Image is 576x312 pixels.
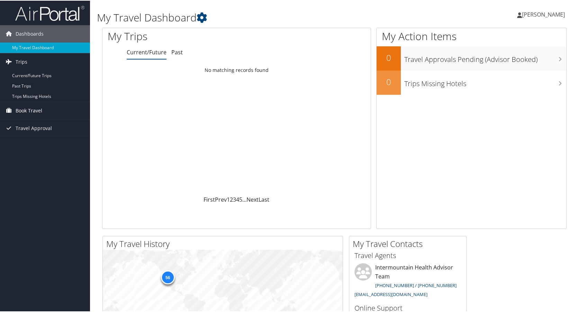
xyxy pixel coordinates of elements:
[522,10,565,18] span: [PERSON_NAME]
[404,51,566,64] h3: Travel Approvals Pending (Advisor Booked)
[377,46,566,70] a: 0Travel Approvals Pending (Advisor Booked)
[517,3,572,24] a: [PERSON_NAME]
[239,195,242,203] a: 5
[16,119,52,136] span: Travel Approval
[97,10,414,24] h1: My Travel Dashboard
[246,195,259,203] a: Next
[354,291,427,297] a: [EMAIL_ADDRESS][DOMAIN_NAME]
[233,195,236,203] a: 3
[102,63,371,76] td: No matching records found
[204,195,215,203] a: First
[242,195,246,203] span: …
[377,28,566,43] h1: My Action Items
[16,25,44,42] span: Dashboards
[15,4,84,21] img: airportal-logo.png
[230,195,233,203] a: 2
[377,70,566,94] a: 0Trips Missing Hotels
[161,270,174,284] div: 56
[171,48,183,55] a: Past
[106,237,343,249] h2: My Travel History
[236,195,239,203] a: 4
[16,101,42,119] span: Book Travel
[377,75,401,87] h2: 0
[227,195,230,203] a: 1
[377,51,401,63] h2: 0
[127,48,166,55] a: Current/Future
[354,250,461,260] h3: Travel Agents
[375,282,457,288] a: [PHONE_NUMBER] / [PHONE_NUMBER]
[108,28,254,43] h1: My Trips
[351,263,465,300] li: Intermountain Health Advisor Team
[16,53,27,70] span: Trips
[259,195,269,203] a: Last
[353,237,466,249] h2: My Travel Contacts
[404,75,566,88] h3: Trips Missing Hotels
[215,195,227,203] a: Prev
